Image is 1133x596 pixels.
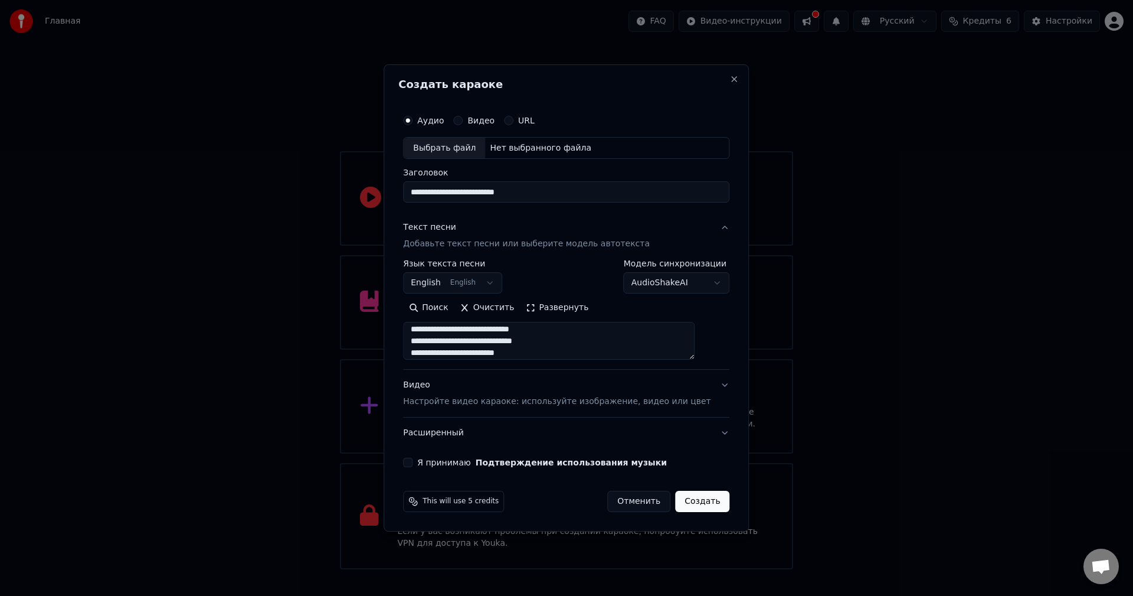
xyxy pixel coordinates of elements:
button: Очистить [454,299,520,318]
div: Текст песни [403,222,456,234]
button: Развернуть [520,299,594,318]
p: Добавьте текст песни или выберите модель автотекста [403,239,650,250]
button: ВидеоНастройте видео караоке: используйте изображение, видео или цвет [403,370,729,418]
button: Создать [675,491,729,512]
label: Модель синхронизации [624,260,730,268]
button: Расширенный [403,418,729,448]
label: Язык текста песни [403,260,502,268]
label: URL [518,116,535,125]
label: Заголовок [403,169,729,177]
p: Настройте видео караоке: используйте изображение, видео или цвет [403,396,710,408]
button: Поиск [403,299,454,318]
label: Аудио [417,116,444,125]
button: Я принимаю [476,458,667,467]
button: Отменить [607,491,670,512]
div: Текст песниДобавьте текст песни или выберите модель автотекста [403,260,729,370]
div: Видео [403,380,710,408]
button: Текст песниДобавьте текст песни или выберите модель автотекста [403,213,729,260]
label: Видео [467,116,495,125]
h2: Создать караоке [398,79,734,90]
label: Я принимаю [417,458,667,467]
div: Выбрать файл [404,138,485,159]
div: Нет выбранного файла [485,142,596,154]
span: This will use 5 credits [423,497,499,506]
